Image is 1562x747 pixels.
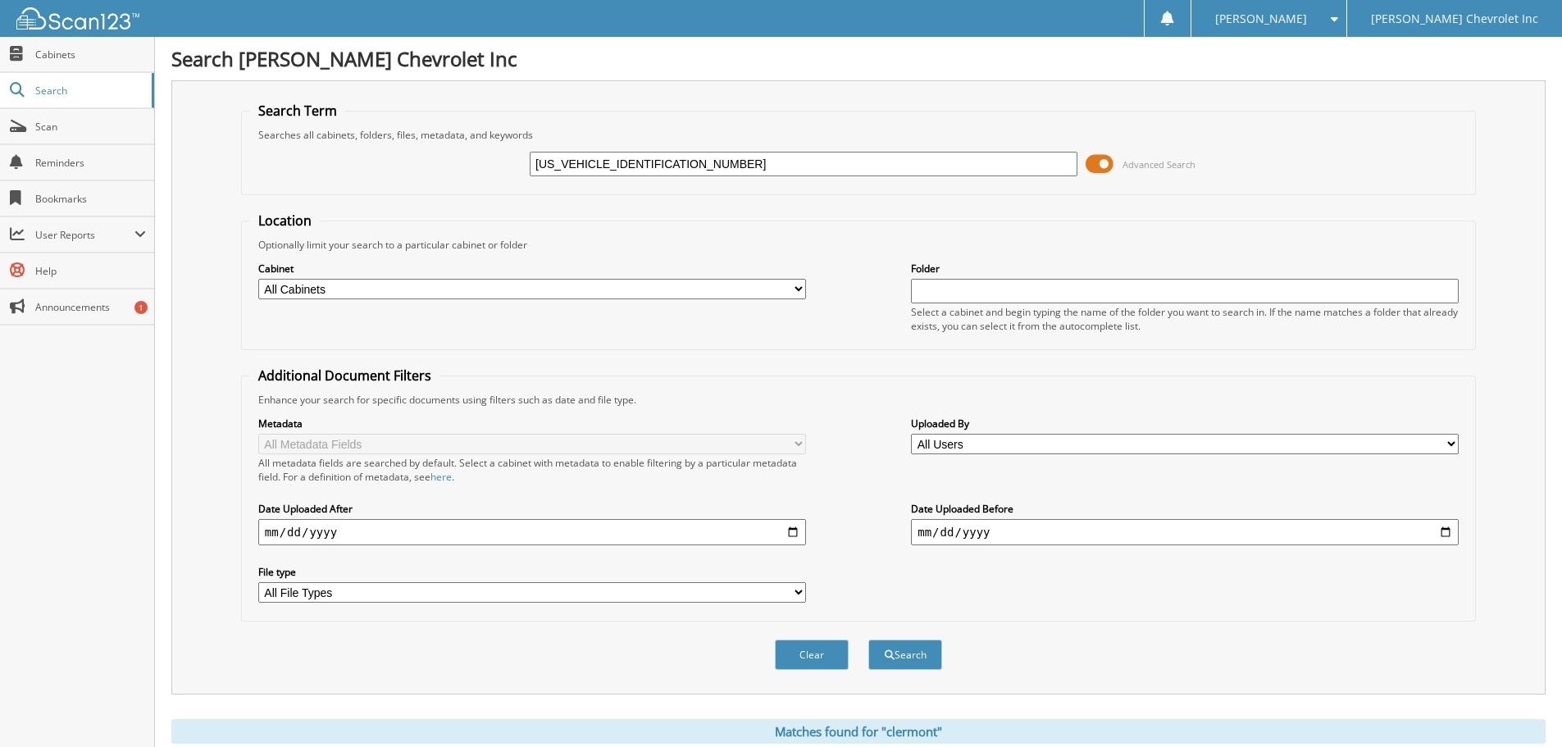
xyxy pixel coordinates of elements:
[775,640,849,670] button: Clear
[35,264,146,278] span: Help
[250,212,320,230] legend: Location
[35,84,143,98] span: Search
[35,120,146,134] span: Scan
[911,502,1459,516] label: Date Uploaded Before
[258,565,806,579] label: File type
[35,228,134,242] span: User Reports
[911,417,1459,430] label: Uploaded By
[134,301,148,314] div: 1
[911,305,1459,333] div: Select a cabinet and begin typing the name of the folder you want to search in. If the name match...
[430,470,452,484] a: here
[911,262,1459,276] label: Folder
[250,102,345,120] legend: Search Term
[258,417,806,430] label: Metadata
[171,45,1546,72] h1: Search [PERSON_NAME] Chevrolet Inc
[258,519,806,545] input: start
[171,719,1546,744] div: Matches found for "clermont"
[16,7,139,30] img: scan123-logo-white.svg
[258,456,806,484] div: All metadata fields are searched by default. Select a cabinet with metadata to enable filtering b...
[868,640,942,670] button: Search
[250,238,1467,252] div: Optionally limit your search to a particular cabinet or folder
[35,156,146,170] span: Reminders
[250,367,439,385] legend: Additional Document Filters
[35,300,146,314] span: Announcements
[1371,14,1538,24] span: [PERSON_NAME] Chevrolet Inc
[1123,158,1195,171] span: Advanced Search
[250,393,1467,407] div: Enhance your search for specific documents using filters such as date and file type.
[258,262,806,276] label: Cabinet
[911,519,1459,545] input: end
[250,128,1467,142] div: Searches all cabinets, folders, files, metadata, and keywords
[35,192,146,206] span: Bookmarks
[35,48,146,61] span: Cabinets
[258,502,806,516] label: Date Uploaded After
[1215,14,1307,24] span: [PERSON_NAME]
